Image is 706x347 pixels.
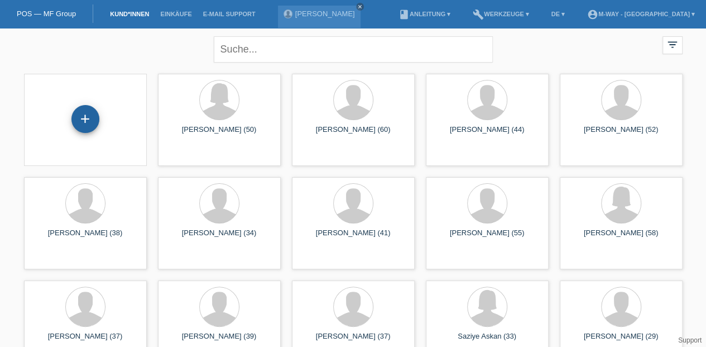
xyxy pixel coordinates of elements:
div: Kund*in hinzufügen [72,110,99,129]
a: [PERSON_NAME] [295,9,355,18]
i: close [357,4,363,9]
a: Support [678,336,702,344]
div: [PERSON_NAME] (34) [167,229,272,246]
div: [PERSON_NAME] (52) [569,125,674,143]
a: Einkäufe [155,11,197,17]
div: [PERSON_NAME] (50) [167,125,272,143]
i: build [473,9,484,20]
div: [PERSON_NAME] (58) [569,229,674,246]
div: [PERSON_NAME] (44) [435,125,540,143]
div: [PERSON_NAME] (60) [301,125,406,143]
a: Kund*innen [104,11,155,17]
div: [PERSON_NAME] (55) [435,229,540,246]
div: [PERSON_NAME] (38) [33,229,138,246]
a: bookAnleitung ▾ [393,11,456,17]
a: close [356,3,364,11]
input: Suche... [214,36,493,63]
a: DE ▾ [546,11,570,17]
div: [PERSON_NAME] (41) [301,229,406,246]
a: E-Mail Support [198,11,261,17]
i: filter_list [666,39,679,51]
i: book [398,9,410,20]
a: buildWerkzeuge ▾ [467,11,535,17]
a: POS — MF Group [17,9,76,18]
i: account_circle [587,9,598,20]
a: account_circlem-way - [GEOGRAPHIC_DATA] ▾ [582,11,700,17]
